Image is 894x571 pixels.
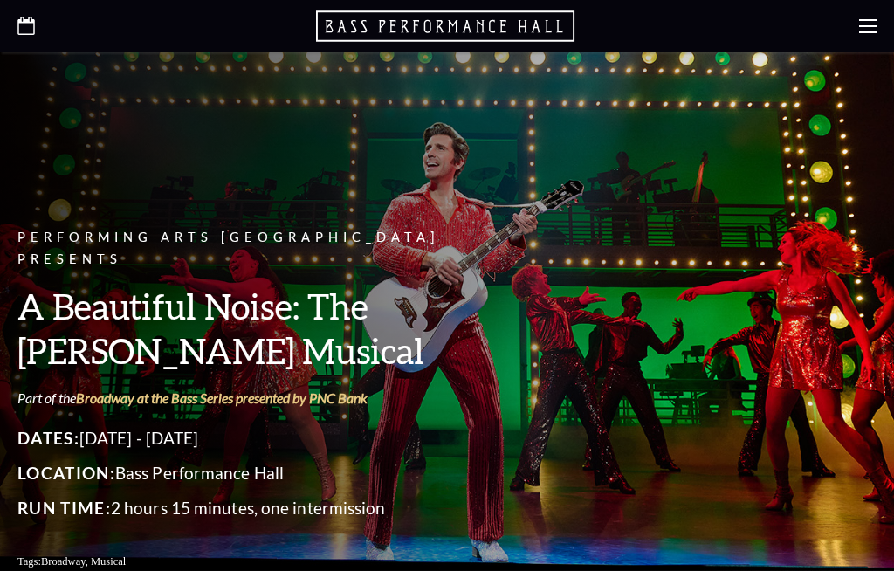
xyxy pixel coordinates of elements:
[17,498,111,518] span: Run Time:
[17,428,79,448] span: Dates:
[17,389,498,408] p: Part of the
[17,554,498,570] p: Tags:
[76,389,368,406] a: Broadway at the Bass Series presented by PNC Bank
[41,555,126,568] span: Broadway, Musical
[17,463,115,483] span: Location:
[17,227,498,271] p: Performing Arts [GEOGRAPHIC_DATA] Presents
[17,284,498,373] h3: A Beautiful Noise: The [PERSON_NAME] Musical
[17,459,498,487] p: Bass Performance Hall
[17,424,498,452] p: [DATE] - [DATE]
[17,494,498,522] p: 2 hours 15 minutes, one intermission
